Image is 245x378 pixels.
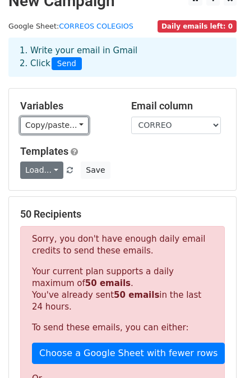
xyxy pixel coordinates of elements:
p: Your current plan supports a daily maximum of . You've already sent in the last 24 hours. [32,266,213,313]
p: To send these emails, you can either: [32,322,213,334]
a: CORREOS COLEGIOS [59,22,133,30]
span: Send [52,57,82,71]
small: Google Sheet: [8,22,133,30]
p: Sorry, you don't have enough daily email credits to send these emails. [32,233,213,257]
a: Load... [20,162,63,179]
span: Daily emails left: 0 [158,20,237,33]
button: Save [81,162,110,179]
div: Widget de chat [189,324,245,378]
a: Copy/paste... [20,117,89,134]
h5: 50 Recipients [20,208,225,220]
iframe: Chat Widget [189,324,245,378]
h5: Variables [20,100,114,112]
a: Choose a Google Sheet with fewer rows [32,343,225,364]
strong: 50 emails [85,278,131,288]
strong: 50 emails [114,290,159,300]
a: Daily emails left: 0 [158,22,237,30]
a: Templates [20,145,68,157]
h5: Email column [131,100,225,112]
div: 1. Write your email in Gmail 2. Click [11,44,234,70]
